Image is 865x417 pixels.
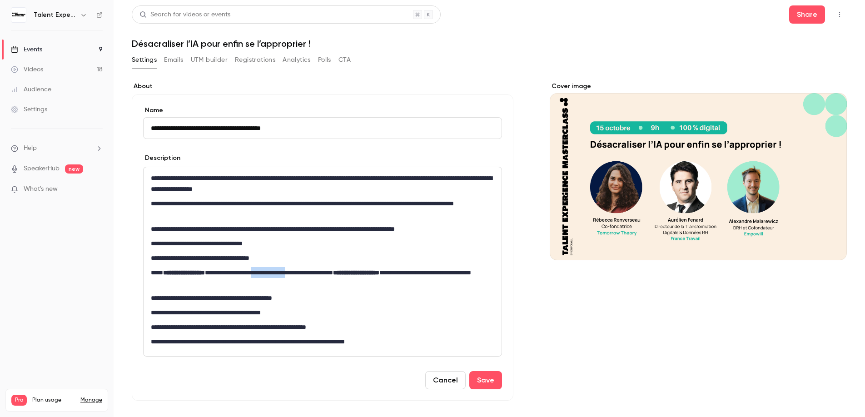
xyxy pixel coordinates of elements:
button: Share [789,5,825,24]
img: Talent Experience Masterclass [11,8,26,22]
div: Audience [11,85,51,94]
button: Emails [164,53,183,67]
span: Plan usage [32,397,75,404]
label: Name [143,106,502,115]
div: Settings [11,105,47,114]
section: Cover image [550,82,847,260]
button: UTM builder [191,53,228,67]
button: Save [469,371,502,389]
h6: Talent Experience Masterclass [34,10,76,20]
span: Pro [11,395,27,406]
span: What's new [24,184,58,194]
div: Events [11,45,42,54]
button: Registrations [235,53,275,67]
button: Analytics [283,53,311,67]
label: About [132,82,513,91]
h1: Désacraliser l’IA pour enfin se l’approprier ! [132,38,847,49]
div: Search for videos or events [139,10,230,20]
span: new [65,164,83,174]
label: Cover image [550,82,847,91]
iframe: Noticeable Trigger [92,185,103,194]
a: SpeakerHub [24,164,60,174]
label: Description [143,154,180,163]
a: Manage [80,397,102,404]
section: description [143,167,502,357]
li: help-dropdown-opener [11,144,103,153]
button: CTA [338,53,351,67]
div: Videos [11,65,43,74]
button: Polls [318,53,331,67]
button: Cancel [425,371,466,389]
button: Settings [132,53,157,67]
div: editor [144,167,502,356]
span: Help [24,144,37,153]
